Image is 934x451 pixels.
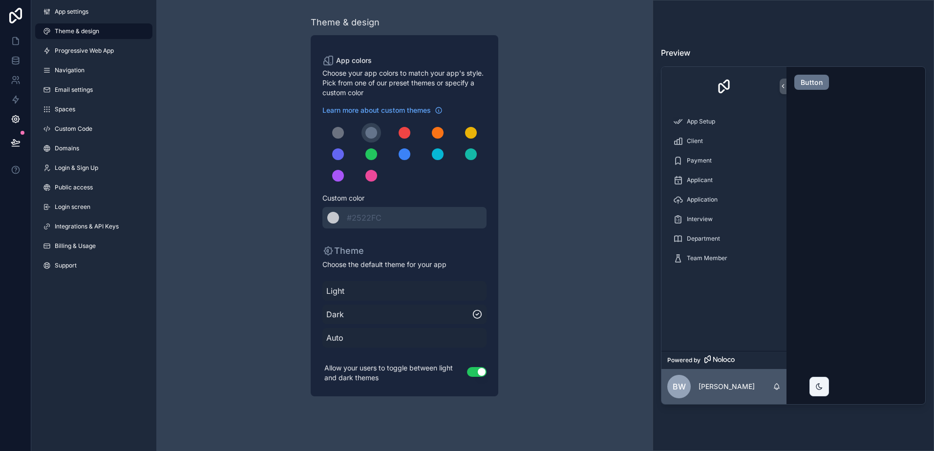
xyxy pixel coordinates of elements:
span: Domains [55,144,79,152]
span: BW [673,381,686,392]
span: App settings [55,8,88,16]
img: App logo [716,79,732,94]
a: Navigation [35,62,152,78]
span: Department [687,235,720,243]
a: App Setup [667,113,781,130]
h3: Preview [661,47,926,59]
a: Spaces [35,102,152,117]
a: Domains [35,141,152,156]
span: Custom Code [55,125,92,133]
span: Email settings [55,86,93,94]
span: App colors [336,56,372,65]
p: Allow your users to toggle between light and dark themes [322,361,467,385]
span: Login screen [55,203,90,211]
div: Theme & design [311,16,380,29]
a: App settings [35,4,152,20]
span: Auto [326,332,483,344]
span: Spaces [55,105,75,113]
span: Team Member [687,254,727,262]
p: Theme [322,244,364,258]
span: Light [326,285,483,297]
p: [PERSON_NAME] [699,382,755,391]
span: Theme & design [55,27,99,35]
span: Integrations & API Keys [55,223,119,230]
span: Billing & Usage [55,242,96,250]
span: Navigation [55,66,85,74]
a: Payment [667,152,781,169]
button: Button [794,75,829,90]
a: Login screen [35,199,152,215]
span: Public access [55,184,93,191]
span: Support [55,262,77,269]
a: Theme & design [35,23,152,39]
span: Powered by [667,356,700,364]
span: Interview [687,215,713,223]
span: #2522FC [347,213,382,223]
span: App Setup [687,118,715,125]
a: Billing & Usage [35,238,152,254]
span: Dark [326,308,472,320]
a: Email settings [35,82,152,98]
a: Support [35,258,152,273]
a: Login & Sign Up [35,160,152,176]
a: Department [667,230,781,247]
a: Client [667,132,781,150]
span: Login & Sign Up [55,164,98,172]
span: Custom color [322,193,479,203]
a: Interview [667,210,781,228]
a: Learn more about custom themes [322,105,443,115]
span: Payment [687,157,712,164]
a: Applicant [667,171,781,189]
a: Public access [35,180,152,195]
span: Application [687,196,718,204]
a: Integrations & API Keys [35,219,152,234]
span: Choose the default theme for your app [322,260,487,269]
a: Team Member [667,249,781,267]
span: Client [687,137,703,145]
div: scrollable content [661,106,786,351]
span: Applicant [687,176,713,184]
a: Custom Code [35,121,152,137]
span: Choose your app colors to match your app's style. Pick from one of our preset themes or specify a... [322,68,487,98]
span: Learn more about custom themes [322,105,431,115]
a: Application [667,191,781,208]
span: Progressive Web App [55,47,114,55]
a: Powered by [661,351,786,369]
a: Progressive Web App [35,43,152,59]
